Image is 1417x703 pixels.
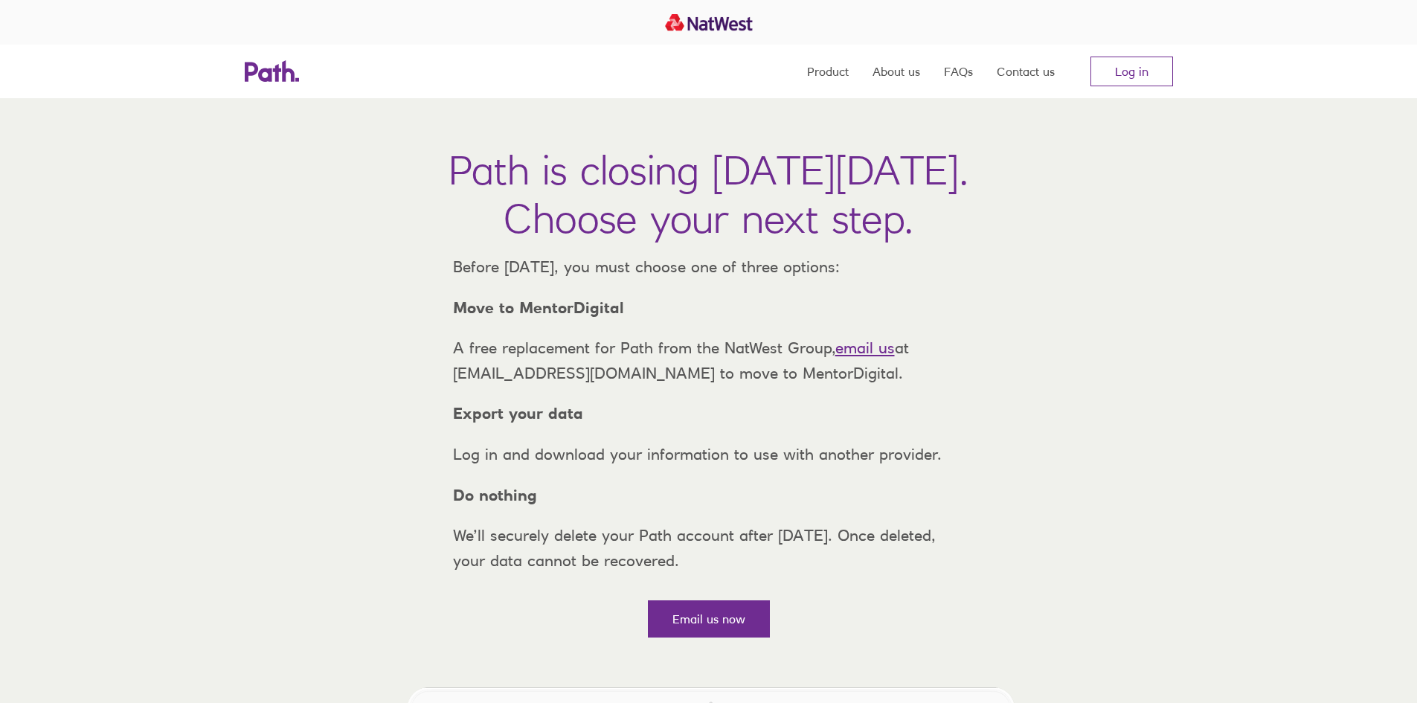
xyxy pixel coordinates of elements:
a: Contact us [997,45,1055,98]
strong: Move to MentorDigital [453,298,624,317]
strong: Export your data [453,404,583,423]
strong: Do nothing [453,486,537,504]
p: Before [DATE], you must choose one of three options: [441,254,977,280]
a: Log in [1090,57,1173,86]
h1: Path is closing [DATE][DATE]. Choose your next step. [449,146,968,243]
a: Product [807,45,849,98]
a: FAQs [944,45,973,98]
p: We’ll securely delete your Path account after [DATE]. Once deleted, your data cannot be recovered. [441,523,977,573]
a: email us [835,338,895,357]
p: Log in and download your information to use with another provider. [441,442,977,467]
a: Email us now [648,600,770,638]
p: A free replacement for Path from the NatWest Group, at [EMAIL_ADDRESS][DOMAIN_NAME] to move to Me... [441,336,977,385]
a: About us [873,45,920,98]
